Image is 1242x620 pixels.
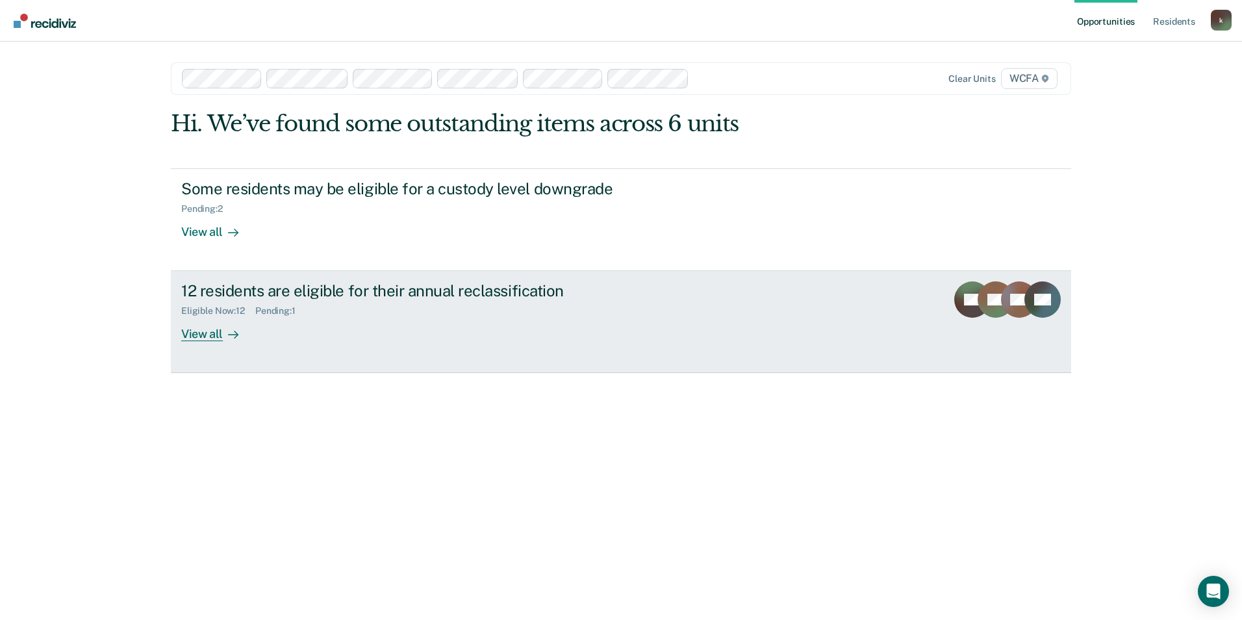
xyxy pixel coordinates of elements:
a: 12 residents are eligible for their annual reclassificationEligible Now:12Pending:1View all [171,271,1071,373]
img: Recidiviz [14,14,76,28]
div: Some residents may be eligible for a custody level downgrade [181,179,637,198]
div: View all [181,214,254,239]
a: Some residents may be eligible for a custody level downgradePending:2View all [171,168,1071,271]
button: Profile dropdown button [1211,10,1232,31]
div: Eligible Now : 12 [181,305,255,316]
div: Open Intercom Messenger [1198,576,1229,607]
div: Pending : 1 [255,305,306,316]
div: Clear units [948,73,996,84]
div: k [1211,10,1232,31]
div: View all [181,316,254,342]
div: Pending : 2 [181,203,233,214]
span: WCFA [1001,68,1058,89]
div: 12 residents are eligible for their annual reclassification [181,281,637,300]
div: Hi. We’ve found some outstanding items across 6 units [171,110,891,137]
